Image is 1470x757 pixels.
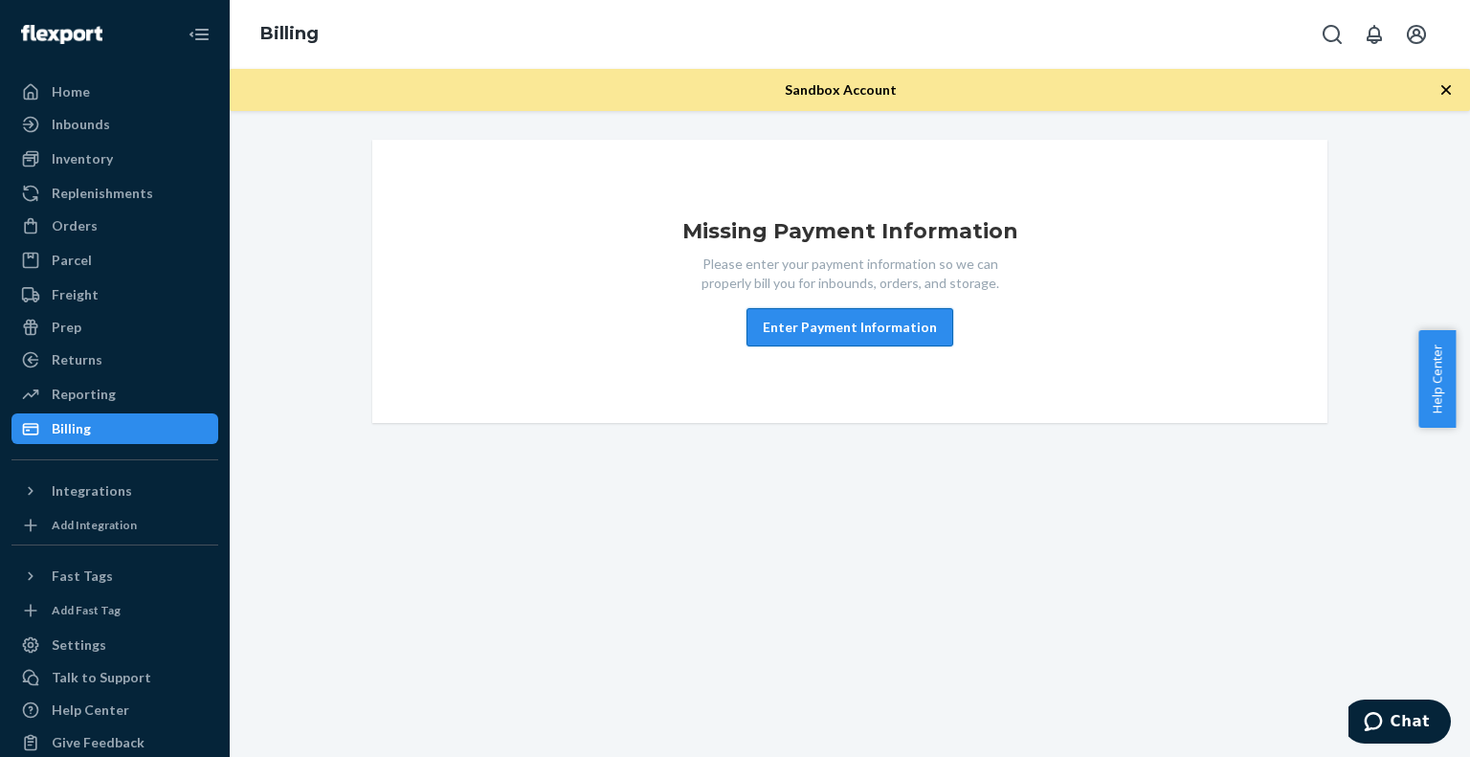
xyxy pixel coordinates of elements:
a: Prep [11,312,218,343]
button: Open notifications [1355,15,1393,54]
a: Add Fast Tag [11,599,218,622]
iframe: Opens a widget where you can chat to one of our agents [1348,700,1451,747]
div: Billing [52,419,91,438]
div: Reporting [52,385,116,404]
div: Inbounds [52,115,110,134]
ol: breadcrumbs [245,7,334,62]
div: Freight [52,285,99,304]
div: Home [52,82,90,101]
a: Inbounds [11,109,218,140]
a: Settings [11,630,218,660]
div: Talk to Support [52,668,151,687]
span: Sandbox Account [785,81,897,98]
div: Replenishments [52,184,153,203]
img: Flexport logo [21,25,102,44]
div: Fast Tags [52,567,113,586]
div: Prep [52,318,81,337]
button: Fast Tags [11,561,218,591]
button: Open account menu [1397,15,1436,54]
div: Returns [52,350,102,369]
div: Add Integration [52,517,137,533]
a: Home [11,77,218,107]
a: Billing [11,413,218,444]
div: Help Center [52,701,129,720]
p: Please enter your payment information so we can properly bill you for inbounds, orders, and storage. [682,255,1017,293]
a: Inventory [11,144,218,174]
div: Settings [52,635,106,655]
a: Replenishments [11,178,218,209]
a: Billing [260,23,319,44]
div: Inventory [52,149,113,168]
a: Returns [11,345,218,375]
div: Orders [52,216,98,235]
button: Integrations [11,476,218,506]
a: Reporting [11,379,218,410]
a: Orders [11,211,218,241]
a: Add Integration [11,514,218,537]
button: Close Navigation [180,15,218,54]
div: Parcel [52,251,92,270]
button: Enter Payment Information [746,308,953,346]
div: Integrations [52,481,132,501]
button: Open Search Box [1313,15,1351,54]
div: Add Fast Tag [52,602,121,618]
h1: Missing Payment Information [682,216,1018,247]
a: Freight [11,279,218,310]
button: Help Center [1418,330,1456,428]
button: Talk to Support [11,662,218,693]
div: Give Feedback [52,733,145,752]
a: Parcel [11,245,218,276]
a: Help Center [11,695,218,725]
